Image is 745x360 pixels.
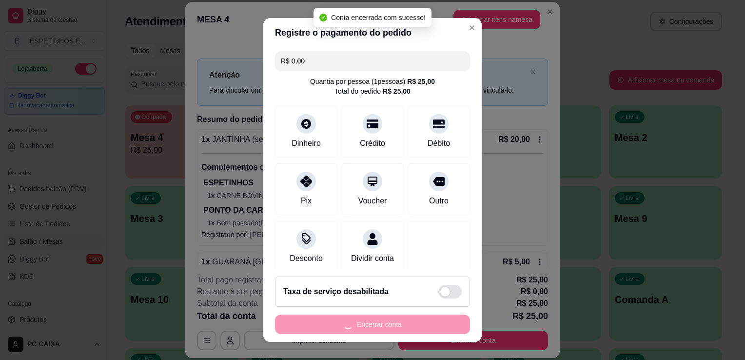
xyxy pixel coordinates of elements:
[283,286,389,298] h2: Taxa de serviço desabilitada
[360,138,385,149] div: Crédito
[428,138,450,149] div: Débito
[351,253,394,264] div: Dividir conta
[407,77,435,86] div: R$ 25,00
[301,195,312,207] div: Pix
[331,14,426,21] span: Conta encerrada com sucesso!
[310,77,435,86] div: Quantia por pessoa ( 1 pessoas)
[358,195,387,207] div: Voucher
[319,14,327,21] span: check-circle
[464,20,480,36] button: Close
[429,195,449,207] div: Outro
[263,18,482,47] header: Registre o pagamento do pedido
[292,138,321,149] div: Dinheiro
[290,253,323,264] div: Desconto
[334,86,411,96] div: Total do pedido
[383,86,411,96] div: R$ 25,00
[281,51,464,71] input: Ex.: hambúrguer de cordeiro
